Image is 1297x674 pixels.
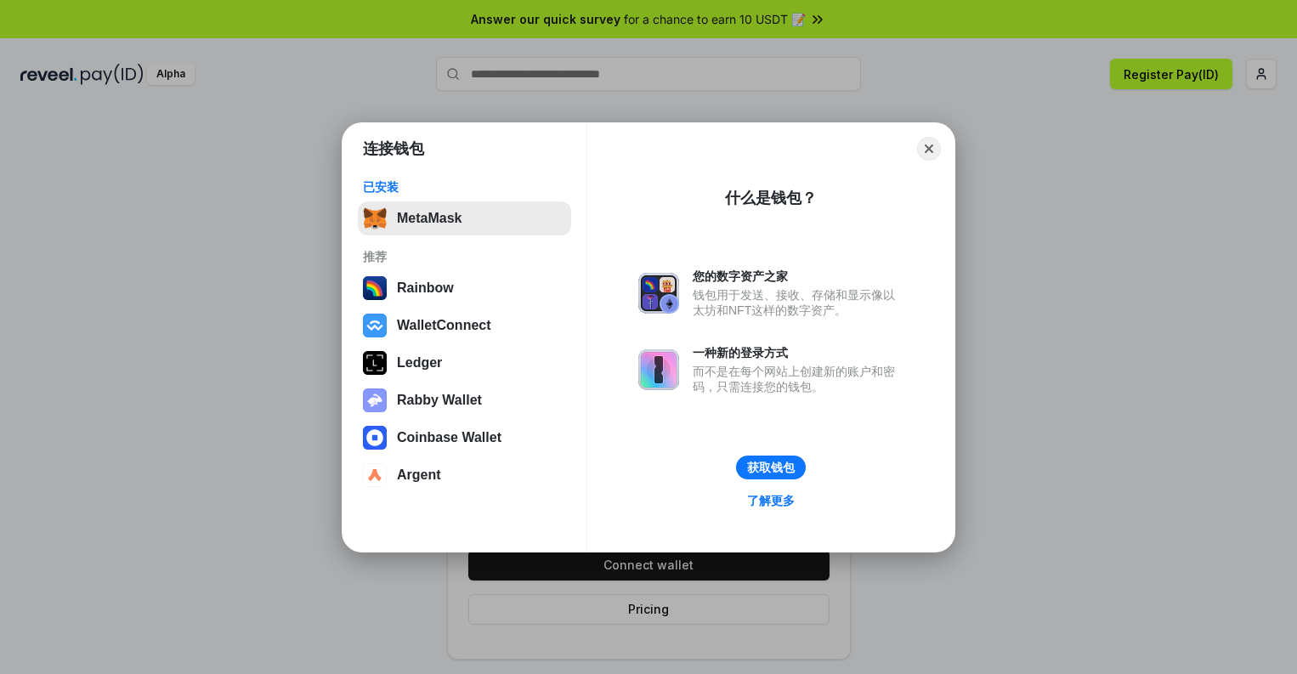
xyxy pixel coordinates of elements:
button: Argent [358,458,571,492]
img: svg+xml,%3Csvg%20width%3D%2228%22%20height%3D%2228%22%20viewBox%3D%220%200%2028%2028%22%20fill%3D... [363,463,387,487]
img: svg+xml,%3Csvg%20width%3D%22120%22%20height%3D%22120%22%20viewBox%3D%220%200%20120%20120%22%20fil... [363,276,387,300]
img: svg+xml,%3Csvg%20width%3D%2228%22%20height%3D%2228%22%20viewBox%3D%220%200%2028%2028%22%20fill%3D... [363,314,387,337]
img: svg+xml,%3Csvg%20xmlns%3D%22http%3A%2F%2Fwww.w3.org%2F2000%2Fsvg%22%20fill%3D%22none%22%20viewBox... [638,349,679,390]
div: Rainbow [397,280,454,296]
img: svg+xml,%3Csvg%20width%3D%2228%22%20height%3D%2228%22%20viewBox%3D%220%200%2028%2028%22%20fill%3D... [363,426,387,450]
button: Rainbow [358,271,571,305]
img: svg+xml,%3Csvg%20fill%3D%22none%22%20height%3D%2233%22%20viewBox%3D%220%200%2035%2033%22%20width%... [363,207,387,230]
img: svg+xml,%3Csvg%20xmlns%3D%22http%3A%2F%2Fwww.w3.org%2F2000%2Fsvg%22%20fill%3D%22none%22%20viewBox... [363,388,387,412]
div: 而不是在每个网站上创建新的账户和密码，只需连接您的钱包。 [693,364,903,394]
button: Rabby Wallet [358,383,571,417]
button: 获取钱包 [736,456,806,479]
div: 了解更多 [747,493,795,508]
button: WalletConnect [358,309,571,343]
div: MetaMask [397,211,462,226]
div: WalletConnect [397,318,491,333]
div: 推荐 [363,249,566,264]
div: 一种新的登录方式 [693,345,903,360]
h1: 连接钱包 [363,139,424,159]
a: 了解更多 [737,490,805,512]
button: Ledger [358,346,571,380]
button: Coinbase Wallet [358,421,571,455]
button: Close [917,137,941,161]
div: 已安装 [363,179,566,195]
button: MetaMask [358,201,571,235]
div: 什么是钱包？ [725,188,817,208]
img: svg+xml,%3Csvg%20xmlns%3D%22http%3A%2F%2Fwww.w3.org%2F2000%2Fsvg%22%20fill%3D%22none%22%20viewBox... [638,273,679,314]
div: Ledger [397,355,442,371]
div: Rabby Wallet [397,393,482,408]
div: Coinbase Wallet [397,430,501,445]
div: 获取钱包 [747,460,795,475]
img: svg+xml,%3Csvg%20xmlns%3D%22http%3A%2F%2Fwww.w3.org%2F2000%2Fsvg%22%20width%3D%2228%22%20height%3... [363,351,387,375]
div: Argent [397,467,441,483]
div: 您的数字资产之家 [693,269,903,284]
div: 钱包用于发送、接收、存储和显示像以太坊和NFT这样的数字资产。 [693,287,903,318]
